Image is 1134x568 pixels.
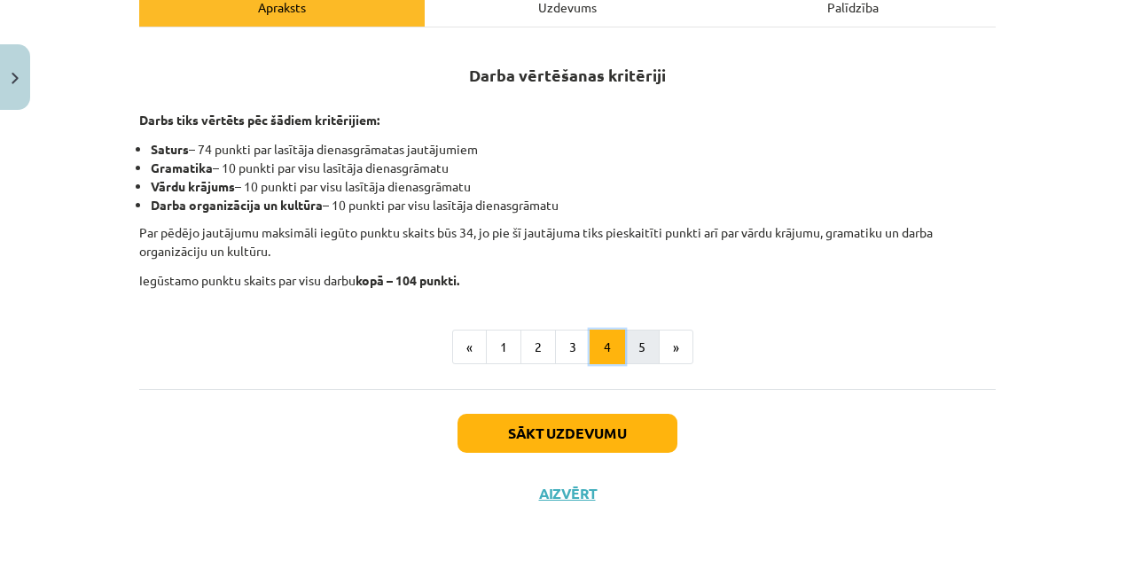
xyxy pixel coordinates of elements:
button: » [659,330,693,365]
strong: Darba vērtēšanas kritēriji [469,65,666,85]
p: Par pēdējo jautājumu maksimāli iegūto punktu skaits būs 34, jo pie šī jautājuma tiks pieskaitīti ... [139,223,996,261]
button: 1 [486,330,521,365]
li: – 10 punkti par visu lasītāja dienasgrāmatu [151,177,996,196]
strong: Darba organizācija un kultūra [151,197,323,213]
strong: kopā – 104 punkti. [356,272,459,288]
p: Iegūstamo punktu skaits par visu darbu [139,271,996,290]
button: 4 [590,330,625,365]
button: 2 [520,330,556,365]
button: Sākt uzdevumu [458,414,677,453]
button: 5 [624,330,660,365]
strong: Vārdu krājums [151,178,235,194]
img: icon-close-lesson-0947bae3869378f0d4975bcd49f059093ad1ed9edebbc8119c70593378902aed.svg [12,73,19,84]
li: – 74 punkti par lasītāja dienasgrāmatas jautājumiem [151,140,996,159]
button: 3 [555,330,590,365]
li: – 10 punkti par visu lasītāja dienasgrāmatu [151,159,996,177]
strong: Saturs [151,141,189,157]
button: Aizvērt [534,485,601,502]
strong: Darbs tiks vērtēts pēc šādiem kritērijiem: [139,112,379,128]
button: « [452,330,487,365]
nav: Page navigation example [139,330,996,365]
strong: Gramatika [151,160,213,175]
li: – 10 punkti par visu lasītāja dienasgrāmatu [151,196,996,214]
